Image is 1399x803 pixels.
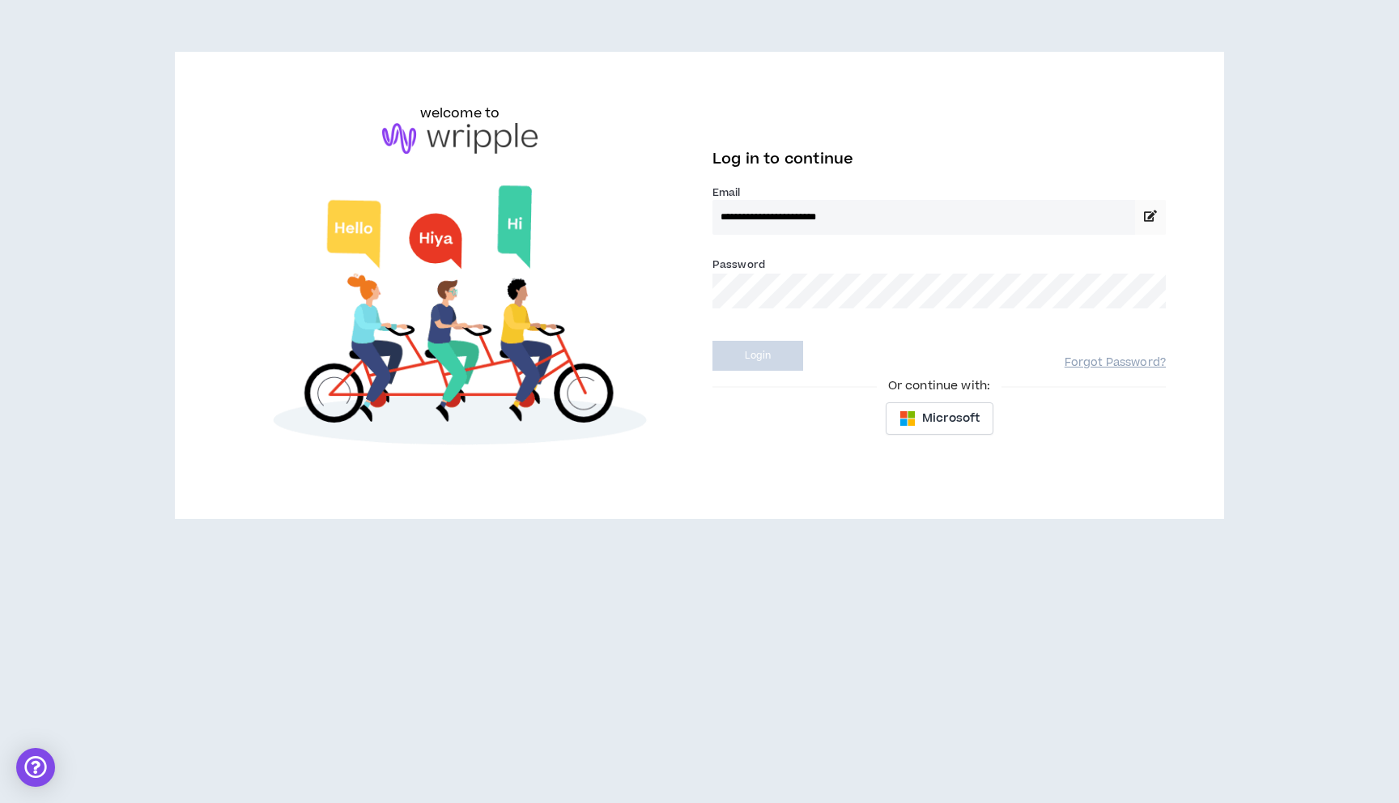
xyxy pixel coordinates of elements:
a: Forgot Password? [1065,355,1166,371]
div: Open Intercom Messenger [16,748,55,787]
label: Email [712,185,1166,200]
span: Log in to continue [712,149,853,169]
button: Login [712,341,803,371]
img: Welcome to Wripple [233,170,687,467]
img: logo-brand.png [382,123,538,154]
label: Password [712,257,765,272]
span: Or continue with: [877,377,1001,395]
h6: welcome to [420,104,500,123]
button: Microsoft [886,402,993,435]
span: Microsoft [922,410,980,427]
